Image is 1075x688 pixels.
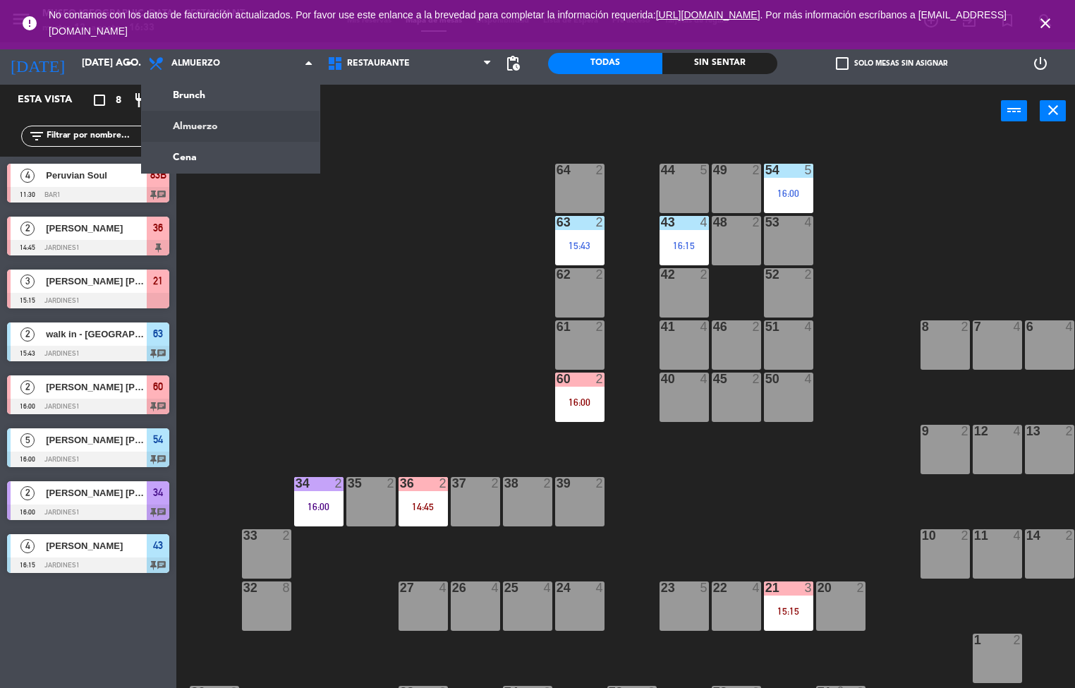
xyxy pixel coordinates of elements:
[836,57,947,70] label: Solo mesas sin asignar
[752,164,760,176] div: 2
[700,320,708,333] div: 4
[20,486,35,500] span: 2
[142,80,320,111] a: Brunch
[595,320,604,333] div: 2
[700,164,708,176] div: 5
[400,581,401,594] div: 27
[1013,634,1021,646] div: 2
[1013,529,1021,542] div: 4
[116,92,121,109] span: 8
[121,55,138,72] i: arrow_drop_down
[764,188,813,198] div: 16:00
[804,581,813,594] div: 3
[661,581,662,594] div: 23
[20,222,35,236] span: 2
[348,477,348,490] div: 35
[504,477,505,490] div: 38
[153,272,163,289] span: 21
[752,581,760,594] div: 4
[595,477,604,490] div: 2
[713,216,714,229] div: 48
[752,373,760,385] div: 2
[700,581,708,594] div: 5
[153,325,163,342] span: 63
[804,164,813,176] div: 5
[150,167,166,183] span: 83B
[752,216,760,229] div: 2
[439,477,447,490] div: 2
[922,425,923,437] div: 9
[49,9,1007,37] span: No contamos con los datos de facturación actualizados. Por favor use este enlance a la brevedad p...
[46,433,147,447] span: [PERSON_NAME] [PERSON_NAME]
[713,373,714,385] div: 45
[452,477,453,490] div: 37
[153,484,163,501] span: 34
[46,538,147,553] span: [PERSON_NAME]
[856,581,865,594] div: 2
[243,529,244,542] div: 33
[662,53,777,74] div: Sin sentar
[961,529,969,542] div: 2
[46,274,147,289] span: [PERSON_NAME] [PERSON_NAME]
[555,397,605,407] div: 16:00
[660,241,709,251] div: 16:15
[1001,100,1027,121] button: power_input
[91,92,108,109] i: crop_square
[700,373,708,385] div: 4
[1065,320,1074,333] div: 4
[1045,102,1062,119] i: close
[836,57,849,70] span: check_box_outline_blank
[45,128,154,144] input: Filtrar por nombre...
[595,216,604,229] div: 2
[400,477,401,490] div: 36
[1065,425,1074,437] div: 2
[153,219,163,236] span: 36
[1006,102,1023,119] i: power_input
[142,142,320,173] a: Cena
[804,216,813,229] div: 4
[491,581,499,594] div: 4
[399,502,448,512] div: 14:45
[142,111,320,142] a: Almuerzo
[7,92,102,109] div: Esta vista
[661,164,662,176] div: 44
[974,320,975,333] div: 7
[656,9,760,20] a: [URL][DOMAIN_NAME]
[922,320,923,333] div: 8
[713,581,714,594] div: 22
[700,216,708,229] div: 4
[46,327,147,342] span: walk in - [GEOGRAPHIC_DATA]
[28,128,45,145] i: filter_list
[20,380,35,394] span: 2
[294,502,344,512] div: 16:00
[961,320,969,333] div: 2
[1032,55,1049,72] i: power_settings_new
[752,320,760,333] div: 2
[961,425,969,437] div: 2
[171,59,220,68] span: Almuerzo
[700,268,708,281] div: 2
[20,539,35,553] span: 4
[661,373,662,385] div: 40
[46,168,147,183] span: Peruvian Soul
[46,380,147,394] span: [PERSON_NAME] [PERSON_NAME]
[46,485,147,500] span: [PERSON_NAME] [PERSON_NAME]
[347,59,410,68] span: Restaurante
[661,320,662,333] div: 41
[1065,529,1074,542] div: 2
[922,529,923,542] div: 10
[804,268,813,281] div: 2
